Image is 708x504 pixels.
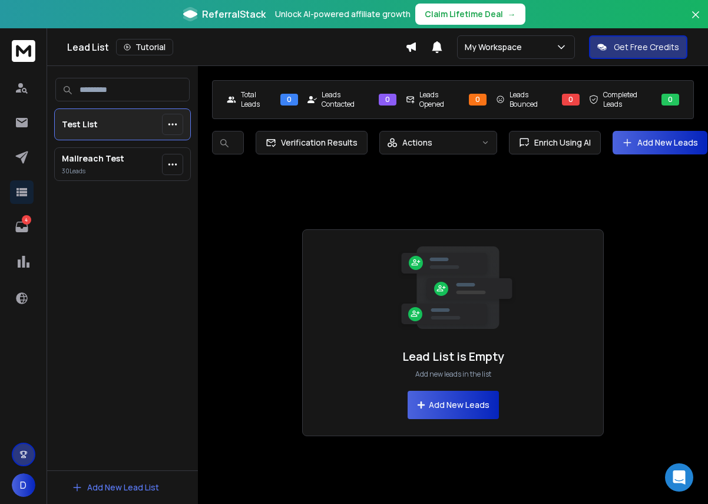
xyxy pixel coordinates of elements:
[402,348,504,365] h1: Lead List is Empty
[509,131,601,154] button: Enrich Using AI
[419,90,464,109] p: Leads Opened
[67,39,405,55] div: Lead List
[688,7,703,35] button: Close banner
[22,215,31,225] p: 4
[275,8,411,20] p: Unlock AI-powered affiliate growth
[379,94,396,106] div: 0
[613,131,707,154] button: Add New Leads
[562,94,580,106] div: 0
[603,90,657,109] p: Completed Leads
[241,90,276,109] p: Total Leads
[116,39,173,55] button: Tutorial
[256,131,368,154] button: Verification Results
[530,137,591,149] span: Enrich Using AI
[202,7,266,21] span: ReferralStack
[322,90,374,109] p: Leads Contacted
[276,137,358,149] span: Verification Results
[465,41,527,53] p: My Workspace
[12,473,35,497] button: D
[589,35,687,59] button: Get Free Credits
[402,137,432,149] p: Actions
[10,215,34,239] a: 4
[508,8,516,20] span: →
[469,94,487,106] div: 0
[415,4,525,25] button: Claim Lifetime Deal→
[510,90,557,109] p: Leads Bounced
[415,370,491,379] p: Add new leads in the list
[408,391,499,419] button: Add New Leads
[62,153,124,164] p: Mailreach Test
[665,463,693,492] div: Open Intercom Messenger
[62,118,98,130] p: Test List
[622,137,698,149] a: Add New Leads
[62,167,124,176] p: 30 Lead s
[280,94,298,106] div: 0
[62,476,168,499] button: Add New Lead List
[661,94,679,106] div: 0
[614,41,679,53] p: Get Free Credits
